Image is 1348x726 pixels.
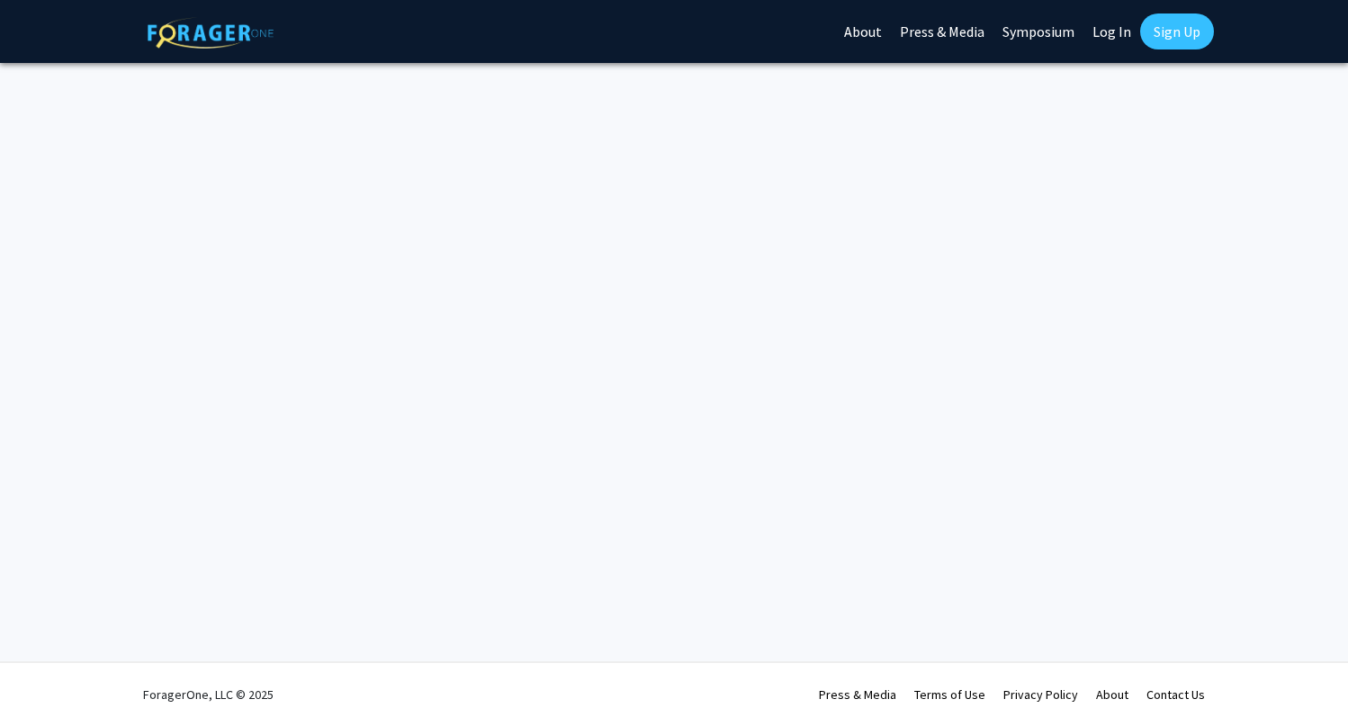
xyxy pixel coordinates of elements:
a: Privacy Policy [1003,686,1078,703]
img: ForagerOne Logo [148,17,274,49]
a: Press & Media [819,686,896,703]
a: Terms of Use [914,686,985,703]
a: Sign Up [1140,13,1214,49]
a: About [1096,686,1128,703]
a: Contact Us [1146,686,1205,703]
div: ForagerOne, LLC © 2025 [143,663,274,726]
